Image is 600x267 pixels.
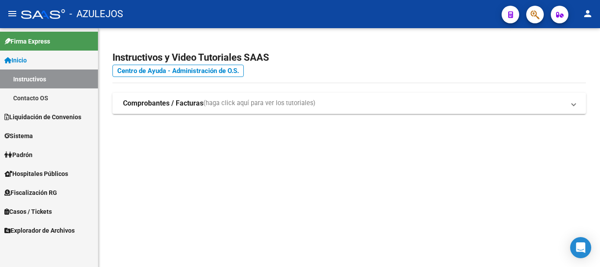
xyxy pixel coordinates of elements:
mat-expansion-panel-header: Comprobantes / Facturas(haga click aquí para ver los tutoriales) [112,93,586,114]
mat-icon: person [582,8,593,19]
span: Liquidación de Convenios [4,112,81,122]
span: Inicio [4,55,27,65]
span: Hospitales Públicos [4,169,68,179]
span: Casos / Tickets [4,207,52,216]
span: Explorador de Archivos [4,226,75,235]
h2: Instructivos y Video Tutoriales SAAS [112,49,586,66]
span: (haga click aquí para ver los tutoriales) [203,99,315,108]
span: - AZULEJOS [69,4,123,24]
div: Open Intercom Messenger [570,237,591,258]
a: Centro de Ayuda - Administración de O.S. [112,65,244,77]
span: Padrón [4,150,33,160]
strong: Comprobantes / Facturas [123,99,203,108]
span: Fiscalización RG [4,188,57,198]
mat-icon: menu [7,8,18,19]
span: Sistema [4,131,33,141]
span: Firma Express [4,37,50,46]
